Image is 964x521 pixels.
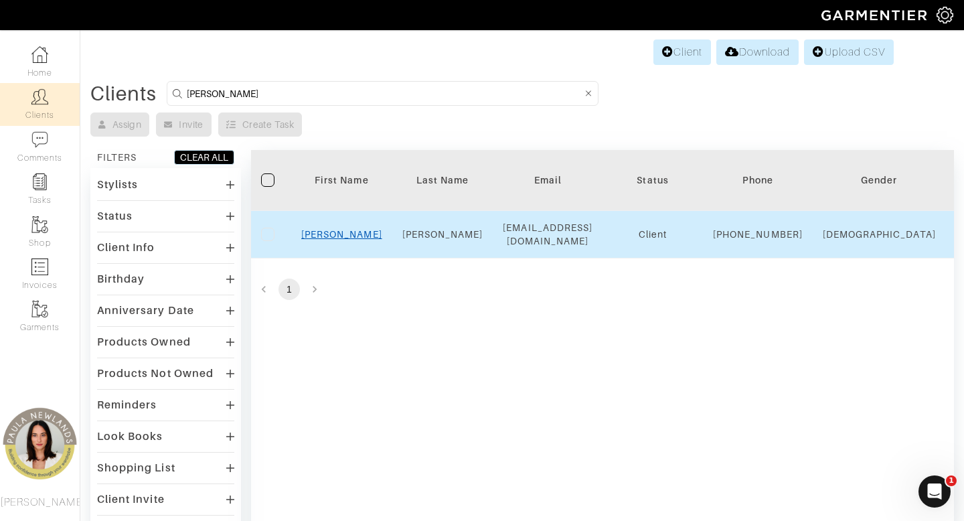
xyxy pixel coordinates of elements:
[97,336,191,349] div: Products Owned
[918,475,951,508] iframe: Intercom live chat
[31,258,48,275] img: orders-icon-0abe47150d42831381b5fb84f609e132dff9fe21cb692f30cb5eec754e2cba89.png
[613,173,693,187] div: Status
[392,150,493,211] th: Toggle SortBy
[937,7,953,23] img: gear-icon-white-bd11855cb880d31180b6d7d6211b90ccbf57a29d726f0c71d8c61bd08dd39cc2.png
[823,173,936,187] div: Gender
[804,40,894,65] a: Upload CSV
[97,430,163,443] div: Look Books
[174,150,234,165] button: CLEAR ALL
[402,173,483,187] div: Last Name
[503,173,592,187] div: Email
[301,173,382,187] div: First Name
[97,367,214,380] div: Products Not Owned
[97,461,175,475] div: Shopping List
[97,210,133,223] div: Status
[602,150,703,211] th: Toggle SortBy
[97,493,165,506] div: Client Invite
[301,229,382,240] a: [PERSON_NAME]
[31,173,48,190] img: reminder-icon-8004d30b9f0a5d33ae49ab947aed9ed385cf756f9e5892f1edd6e32f2345188e.png
[291,150,392,211] th: Toggle SortBy
[97,241,155,254] div: Client Info
[815,3,937,27] img: garmentier-logo-header-white-b43fb05a5012e4ada735d5af1a66efaba907eab6374d6393d1fbf88cb4ef424d.png
[613,228,693,241] div: Client
[90,87,157,100] div: Clients
[278,279,300,300] button: page 1
[713,228,803,241] div: [PHONE_NUMBER]
[97,304,194,317] div: Anniversary Date
[97,398,157,412] div: Reminders
[823,228,936,241] div: [DEMOGRAPHIC_DATA]
[31,131,48,148] img: comment-icon-a0a6a9ef722e966f86d9cbdc48e553b5cf19dbc54f86b18d962a5391bc8f6eb6.png
[503,221,592,248] div: [EMAIL_ADDRESS][DOMAIN_NAME]
[813,150,946,211] th: Toggle SortBy
[251,279,954,300] nav: pagination navigation
[31,88,48,105] img: clients-icon-6bae9207a08558b7cb47a8932f037763ab4055f8c8b6bfacd5dc20c3e0201464.png
[31,216,48,233] img: garments-icon-b7da505a4dc4fd61783c78ac3ca0ef83fa9d6f193b1c9dc38574b1d14d53ca28.png
[946,475,957,486] span: 1
[180,151,228,164] div: CLEAR ALL
[97,178,138,192] div: Stylists
[187,85,582,102] input: Search by name, email, phone, city, or state
[97,151,137,164] div: FILTERS
[31,301,48,317] img: garments-icon-b7da505a4dc4fd61783c78ac3ca0ef83fa9d6f193b1c9dc38574b1d14d53ca28.png
[31,46,48,63] img: dashboard-icon-dbcd8f5a0b271acd01030246c82b418ddd0df26cd7fceb0bd07c9910d44c42f6.png
[402,229,483,240] a: [PERSON_NAME]
[716,40,799,65] a: Download
[97,273,145,286] div: Birthday
[653,40,711,65] a: Client
[713,173,803,187] div: Phone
